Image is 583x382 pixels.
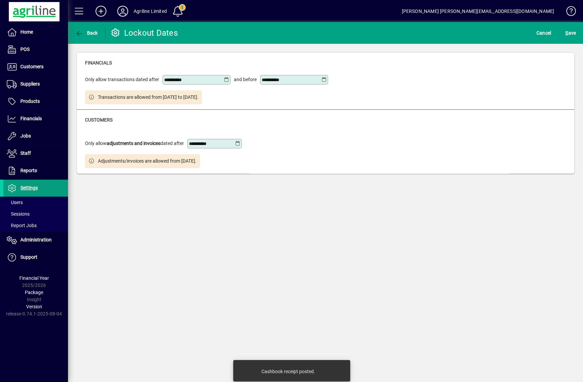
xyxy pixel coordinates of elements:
a: Administration [3,232,68,249]
a: Customers [3,58,68,75]
span: and before [234,76,257,83]
a: Suppliers [3,76,68,93]
a: POS [3,41,68,58]
a: Staff [3,145,68,162]
a: Jobs [3,128,68,145]
span: ave [565,28,576,38]
span: Package [25,290,43,295]
span: S [565,30,568,36]
a: Financials [3,110,68,127]
div: Lockout Dates [110,28,178,38]
span: Administration [20,237,52,242]
span: Financials [85,60,112,66]
button: Cancel [535,27,553,39]
span: Suppliers [20,81,40,87]
a: Knowledge Base [561,1,575,23]
span: Home [20,29,33,35]
span: Settings [20,185,38,190]
div: Agriline Limited [134,6,167,17]
span: Back [75,30,98,36]
span: Reports [20,168,37,173]
span: Version [26,304,42,309]
div: [PERSON_NAME] [PERSON_NAME][EMAIL_ADDRESS][DOMAIN_NAME] [401,6,554,17]
span: POS [20,47,30,52]
span: Staff [20,150,31,156]
div: Cashbook receipt posted. [261,368,315,375]
span: Financials [20,116,42,121]
span: Sessions [7,211,30,217]
a: Home [3,24,68,41]
button: Save [564,27,578,39]
a: Support [3,249,68,266]
button: Add [90,5,112,17]
a: Reports [3,162,68,179]
span: Users [7,200,23,205]
span: Customers [20,64,44,69]
span: Only allow transactions dated after [85,76,159,83]
span: Adjustments/invoices are allowed from [DATE]. [98,158,196,165]
a: Products [3,93,68,110]
a: Sessions [3,208,68,220]
button: Back [73,27,100,39]
span: Jobs [20,133,31,139]
span: Report Jobs [7,223,37,228]
span: Financial Year [19,275,49,281]
b: adjustments and invoices [107,141,160,146]
span: Products [20,98,40,104]
span: Support [20,254,37,260]
span: Customers [85,117,113,123]
span: Only allow dated after [85,140,184,147]
app-page-header-button: Back [68,27,105,39]
span: Cancel [536,28,551,38]
a: Report Jobs [3,220,68,231]
span: Transactions are allowed from [DATE] to [DATE]. [98,94,199,101]
a: Users [3,197,68,208]
button: Profile [112,5,134,17]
